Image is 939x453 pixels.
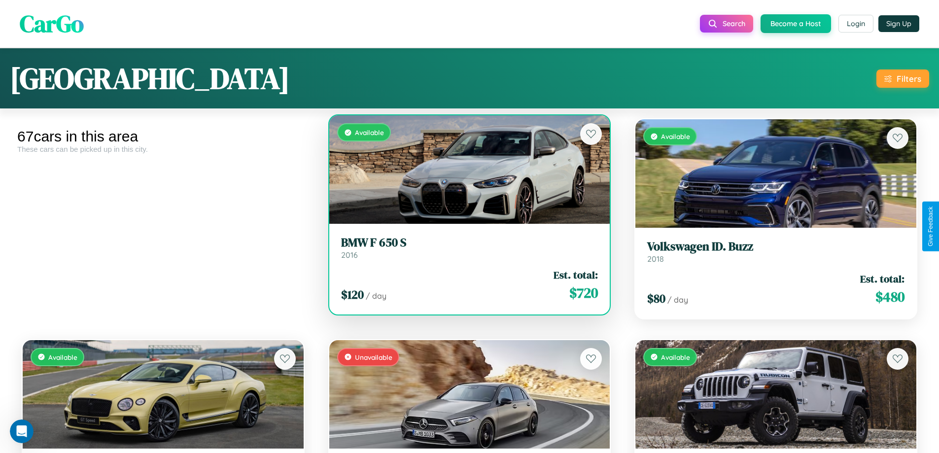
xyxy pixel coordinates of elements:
[647,240,904,264] a: Volkswagen ID. Buzz2018
[875,287,904,307] span: $ 480
[17,145,309,153] div: These cars can be picked up in this city.
[10,58,290,99] h1: [GEOGRAPHIC_DATA]
[366,291,386,301] span: / day
[878,15,919,32] button: Sign Up
[876,70,929,88] button: Filters
[554,268,598,282] span: Est. total:
[10,419,34,443] iframe: Intercom live chat
[341,236,598,260] a: BMW F 650 S2016
[17,128,309,145] div: 67 cars in this area
[723,19,745,28] span: Search
[569,283,598,303] span: $ 720
[48,353,77,361] span: Available
[761,14,831,33] button: Become a Host
[667,295,688,305] span: / day
[647,240,904,254] h3: Volkswagen ID. Buzz
[647,290,665,307] span: $ 80
[355,128,384,137] span: Available
[647,254,664,264] span: 2018
[661,132,690,140] span: Available
[355,353,392,361] span: Unavailable
[341,236,598,250] h3: BMW F 650 S
[927,207,934,246] div: Give Feedback
[897,73,921,84] div: Filters
[838,15,873,33] button: Login
[341,286,364,303] span: $ 120
[661,353,690,361] span: Available
[700,15,753,33] button: Search
[860,272,904,286] span: Est. total:
[341,250,358,260] span: 2016
[20,7,84,40] span: CarGo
